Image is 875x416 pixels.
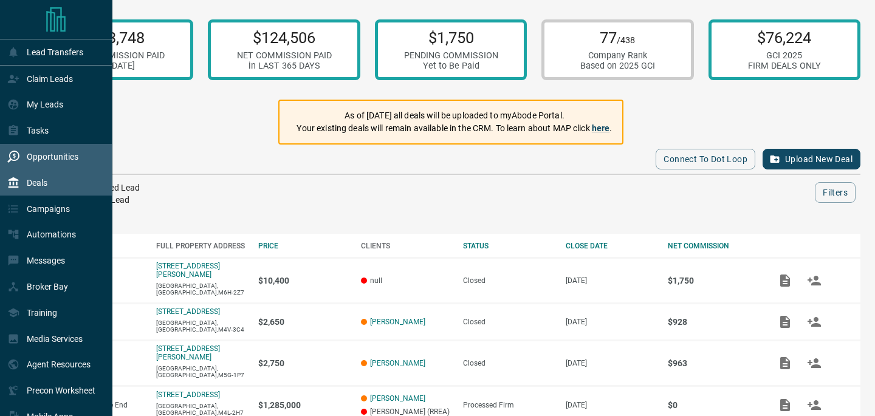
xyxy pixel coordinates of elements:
p: [DATE] [566,318,656,326]
div: NET COMMISSION PAID [70,50,165,61]
p: $1,750 [668,276,758,285]
p: $10,400 [258,276,349,285]
div: Closed [463,318,554,326]
a: [STREET_ADDRESS][PERSON_NAME] [156,262,220,279]
p: As of [DATE] all deals will be uploaded to myAbode Portal. [297,109,612,122]
button: Upload New Deal [763,149,860,169]
a: [STREET_ADDRESS] [156,307,220,316]
p: null [361,276,451,285]
div: in LAST 365 DAYS [237,61,332,71]
p: 77 [580,29,655,47]
p: [GEOGRAPHIC_DATA],[GEOGRAPHIC_DATA],M4V-3C4 [156,319,247,333]
div: PRICE [258,242,349,250]
div: GCI 2025 [748,50,821,61]
span: /438 [617,35,635,46]
div: FULL PROPERTY ADDRESS [156,242,247,250]
div: FIRM DEALS ONLY [748,61,821,71]
div: Company Rank [580,50,655,61]
span: Match Clients [800,317,829,326]
a: [PERSON_NAME] [370,359,425,367]
span: Add / View Documents [770,358,800,367]
a: [PERSON_NAME] [370,318,425,326]
p: [PERSON_NAME] (RREA) [361,407,451,416]
p: $2,750 [258,358,349,368]
div: NET COMMISSION [668,242,758,250]
div: PENDING COMMISSION [404,50,498,61]
p: [GEOGRAPHIC_DATA],[GEOGRAPHIC_DATA],M6H-2Z7 [156,282,247,296]
a: here [592,123,610,133]
p: $928 [668,317,758,327]
div: in [DATE] [70,61,165,71]
p: [DATE] [566,276,656,285]
p: [GEOGRAPHIC_DATA],[GEOGRAPHIC_DATA],M4L-2H7 [156,403,247,416]
p: $1,285,000 [258,400,349,410]
span: Match Clients [800,358,829,367]
div: CLOSE DATE [566,242,656,250]
a: [PERSON_NAME] [370,394,425,403]
p: $76,224 [748,29,821,47]
p: $1,750 [404,29,498,47]
span: Match Clients [800,400,829,409]
div: Closed [463,359,554,367]
a: [STREET_ADDRESS] [156,390,220,399]
div: CLIENTS [361,242,451,250]
p: [DATE] [566,401,656,409]
div: Based on 2025 GCI [580,61,655,71]
div: NET COMMISSION PAID [237,50,332,61]
div: STATUS [463,242,554,250]
p: Your existing deals will remain available in the CRM. To learn about MAP click . [297,122,612,135]
a: [STREET_ADDRESS][PERSON_NAME] [156,344,220,361]
div: Processed Firm [463,401,554,409]
div: Closed [463,276,554,285]
p: $963 [668,358,758,368]
p: $53,748 [70,29,165,47]
span: Add / View Documents [770,400,800,409]
p: [DATE] [566,359,656,367]
p: $2,650 [258,317,349,327]
p: [GEOGRAPHIC_DATA],[GEOGRAPHIC_DATA],M5G-1P7 [156,365,247,378]
span: Add / View Documents [770,317,800,326]
p: $0 [668,400,758,410]
p: $124,506 [237,29,332,47]
button: Filters [815,182,856,203]
span: Match Clients [800,276,829,284]
div: Yet to Be Paid [404,61,498,71]
span: Add / View Documents [770,276,800,284]
button: Connect to Dot Loop [656,149,755,169]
